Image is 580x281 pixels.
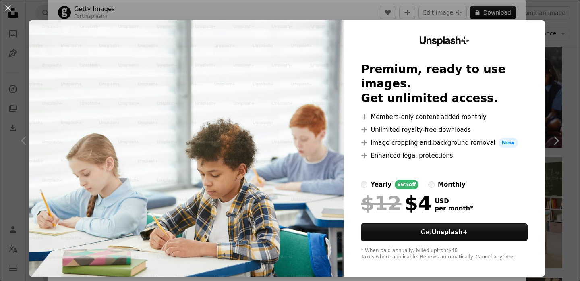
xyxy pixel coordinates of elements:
div: yearly [371,180,391,189]
h2: Premium, ready to use images. Get unlimited access. [361,62,528,106]
input: yearly66%off [361,181,367,188]
button: GetUnsplash+ [361,223,528,241]
div: $4 [361,193,431,214]
li: Unlimited royalty-free downloads [361,125,528,135]
li: Members-only content added monthly [361,112,528,122]
div: 66% off [395,180,418,189]
span: New [499,138,518,148]
li: Enhanced legal protections [361,151,528,160]
span: per month * [435,205,473,212]
strong: Unsplash+ [431,229,468,236]
input: monthly [428,181,435,188]
span: USD [435,198,473,205]
li: Image cropping and background removal [361,138,528,148]
div: monthly [438,180,466,189]
div: * When paid annually, billed upfront $48 Taxes where applicable. Renews automatically. Cancel any... [361,248,528,260]
span: $12 [361,193,401,214]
